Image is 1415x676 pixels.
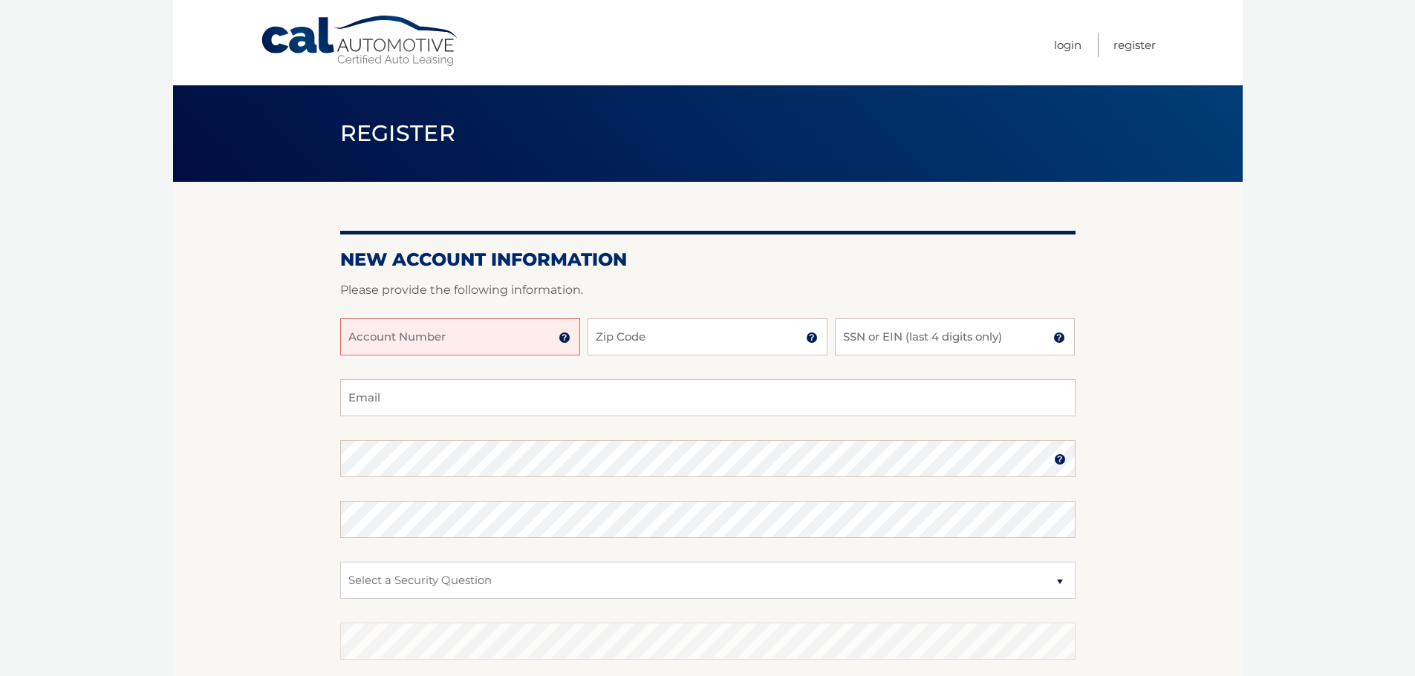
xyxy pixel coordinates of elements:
img: tooltip.svg [559,332,570,344]
span: Register [340,119,456,147]
input: Email [340,379,1076,416]
input: SSN or EIN (last 4 digits only) [835,318,1075,355]
img: tooltip.svg [806,332,818,344]
input: Account Number [340,318,580,355]
img: tooltip.svg [1053,332,1065,344]
a: Register [1113,33,1156,57]
input: Zip Code [588,318,827,355]
h2: New Account Information [340,249,1076,271]
p: Please provide the following information. [340,280,1076,301]
a: Login [1054,33,1081,57]
img: tooltip.svg [1054,453,1066,465]
a: Cal Automotive [260,15,461,68]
